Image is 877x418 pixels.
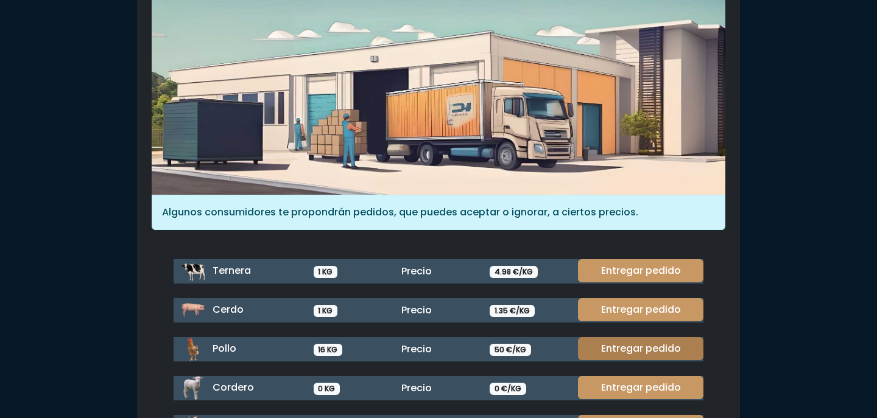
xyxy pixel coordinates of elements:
[181,337,205,361] img: pollo.png
[394,381,482,395] div: Precio
[490,305,535,317] span: 1.35 €/KG
[394,342,482,357] div: Precio
[314,266,338,278] span: 1 KG
[213,341,236,355] span: Pollo
[181,376,205,400] img: cordero.png
[213,380,254,394] span: Cordero
[578,337,703,360] a: Entregar pedido
[213,263,251,277] span: Ternera
[578,259,703,282] a: Entregar pedido
[314,344,343,356] span: 16 KG
[181,259,205,284] img: ternera.png
[490,266,538,278] span: 4.98 €/KG
[490,383,526,395] span: 0 €/KG
[181,298,205,322] img: cerdo.png
[394,264,482,279] div: Precio
[578,376,703,399] a: Entregar pedido
[578,298,703,321] a: Entregar pedido
[490,344,531,356] span: 50 €/KG
[314,383,340,395] span: 0 KG
[394,303,482,318] div: Precio
[152,195,725,230] div: Algunos consumidores te propondrán pedidos, que puedes aceptar o ignorar, a ciertos precios.
[213,302,244,316] span: Cerdo
[314,305,338,317] span: 1 KG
